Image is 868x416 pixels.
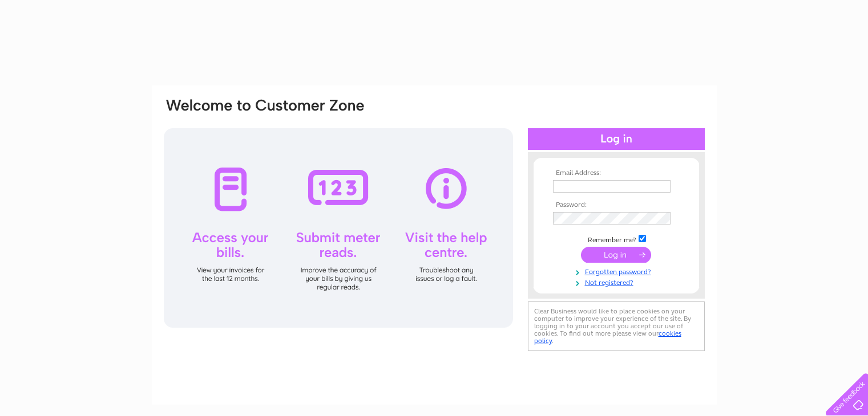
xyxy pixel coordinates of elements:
a: Forgotten password? [553,266,683,276]
a: Not registered? [553,276,683,287]
input: Submit [581,247,651,263]
a: cookies policy [534,329,681,345]
div: Clear Business would like to place cookies on your computer to improve your experience of the sit... [528,301,705,351]
td: Remember me? [550,233,683,244]
th: Password: [550,201,683,209]
th: Email Address: [550,169,683,177]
